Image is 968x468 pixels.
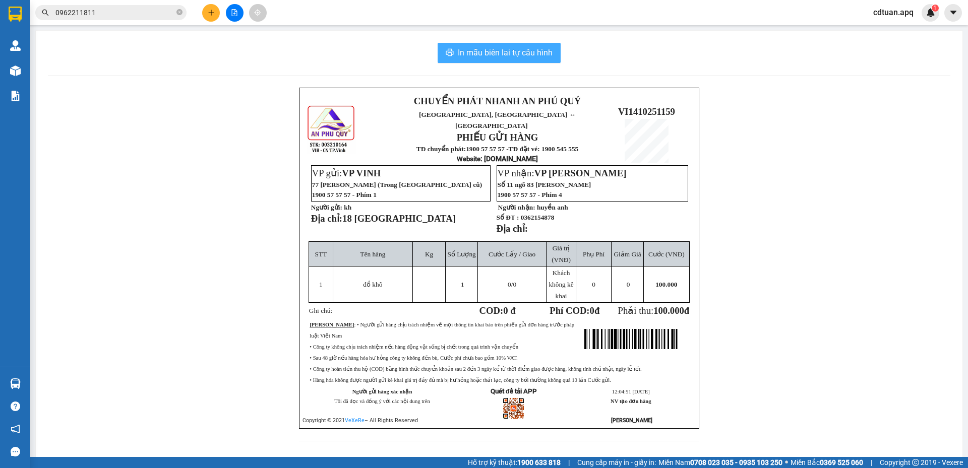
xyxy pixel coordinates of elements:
[416,145,466,153] strong: TĐ chuyển phát:
[342,168,381,178] span: VP VINH
[42,9,49,16] span: search
[537,204,568,211] span: huyền anh
[618,305,690,316] span: Phải thu:
[10,40,21,51] img: warehouse-icon
[425,250,433,258] span: Kg
[310,322,574,339] span: : • Người gửi hàng chịu trách nhiệm về mọi thông tin khai báo trên phiếu gửi đơn hàng trước pháp ...
[446,48,454,58] span: printer
[497,214,519,221] strong: Số ĐT :
[11,402,20,411] span: question-circle
[458,46,553,59] span: In mẫu biên lai tự cấu hình
[785,460,788,464] span: ⚪️
[310,355,517,361] span: • Sau 48 giờ nếu hàng hóa hư hỏng công ty không đền bù, Cước phí chưa bao gồm 10% VAT.
[10,378,21,389] img: warehouse-icon
[926,8,935,17] img: icon-new-feature
[611,398,651,404] strong: NV tạo đơn hàng
[534,168,627,178] span: VP [PERSON_NAME]
[315,250,327,258] span: STT
[498,168,627,178] span: VP nhận:
[41,43,124,69] span: [GEOGRAPHIC_DATA], [GEOGRAPHIC_DATA] ↔ [GEOGRAPHIC_DATA]
[10,91,21,101] img: solution-icon
[352,389,412,394] strong: Người gửi hàng xác nhận
[684,305,689,316] span: đ
[208,9,215,16] span: plus
[590,305,594,316] span: 0
[508,281,516,288] span: /0
[457,155,538,163] strong: : [DOMAIN_NAME]
[311,204,342,211] strong: Người gửi:
[498,191,562,198] span: 1900 57 57 57 - Phím 4
[55,7,174,18] input: Tìm tên, số ĐT hoặc mã đơn
[549,269,573,300] span: Khách không kê khai
[521,214,555,221] span: 0362154878
[932,5,939,12] sup: 1
[11,424,20,434] span: notification
[612,389,650,394] span: 12:04:51 [DATE]
[503,305,515,316] span: 0 đ
[363,281,382,288] span: đồ khô
[254,9,261,16] span: aim
[791,457,863,468] span: Miền Bắc
[577,457,656,468] span: Cung cấp máy in - giấy in:
[6,30,37,80] img: logo
[820,458,863,466] strong: 0369 525 060
[648,250,685,258] span: Cước (VNĐ)
[912,459,919,466] span: copyright
[419,111,576,129] span: [GEOGRAPHIC_DATA], [GEOGRAPHIC_DATA] ↔ [GEOGRAPHIC_DATA]
[310,344,518,350] span: • Công ty không chịu trách nhiệm nếu hàng động vật sống bị chết trong quá trình vận chuyển
[131,55,188,65] span: VI1410251159
[550,305,599,316] strong: Phí COD: đ
[871,457,872,468] span: |
[497,223,528,234] strong: Địa chỉ:
[498,181,591,188] span: Số 11 ngõ 83 [PERSON_NAME]
[342,213,456,224] span: 18 [GEOGRAPHIC_DATA]
[414,96,581,106] strong: CHUYỂN PHÁT NHANH AN PHÚ QUÝ
[309,307,332,314] span: Ghi chú:
[176,8,183,18] span: close-circle
[508,281,511,288] span: 0
[226,4,244,22] button: file-add
[627,281,630,288] span: 0
[47,8,120,41] strong: CHUYỂN PHÁT NHANH AN PHÚ QUÝ
[312,191,377,198] span: 1900 57 57 57 - Phím 1
[865,6,922,19] span: cdtuan.apq
[944,4,962,22] button: caret-down
[655,281,677,288] span: 100.000
[307,104,356,154] img: logo
[489,250,535,258] span: Cước Lấy / Giao
[310,377,611,383] span: • Hàng hóa không được người gửi kê khai giá trị đầy đủ mà bị hư hỏng hoặc thất lạc, công ty bồi t...
[457,155,480,163] span: Website
[491,387,537,395] strong: Quét để tải APP
[360,250,385,258] span: Tên hàng
[568,457,570,468] span: |
[231,9,238,16] span: file-add
[310,366,641,372] span: • Công ty hoàn tiền thu hộ (COD) bằng hình thức chuyển khoản sau 2 đến 3 ngày kể từ thời điểm gia...
[466,145,508,153] strong: 1900 57 57 57 -
[653,305,684,316] span: 100.000
[479,305,516,316] strong: COD:
[344,204,351,211] span: kh
[438,43,561,63] button: printerIn mẫu biên lai tự cấu hình
[517,458,561,466] strong: 1900 633 818
[457,132,538,143] strong: PHIẾU GỬI HÀNG
[468,457,561,468] span: Hỗ trợ kỹ thuật:
[614,250,641,258] span: Giảm Giá
[611,417,652,424] strong: [PERSON_NAME]
[461,281,464,288] span: 1
[498,204,535,211] strong: Người nhận:
[552,244,571,263] span: Giá trị (VNĐ)
[302,417,418,424] span: Copyright © 2021 – All Rights Reserved
[249,4,267,22] button: aim
[202,4,220,22] button: plus
[690,458,782,466] strong: 0708 023 035 - 0935 103 250
[9,7,22,22] img: logo-vxr
[592,281,595,288] span: 0
[933,5,937,12] span: 1
[583,250,604,258] span: Phụ Phí
[618,106,675,117] span: VI1410251159
[311,213,342,224] strong: Địa chỉ:
[448,250,476,258] span: Số Lượng
[176,9,183,15] span: close-circle
[658,457,782,468] span: Miền Nam
[43,72,125,82] strong: PHIẾU GỬI HÀNG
